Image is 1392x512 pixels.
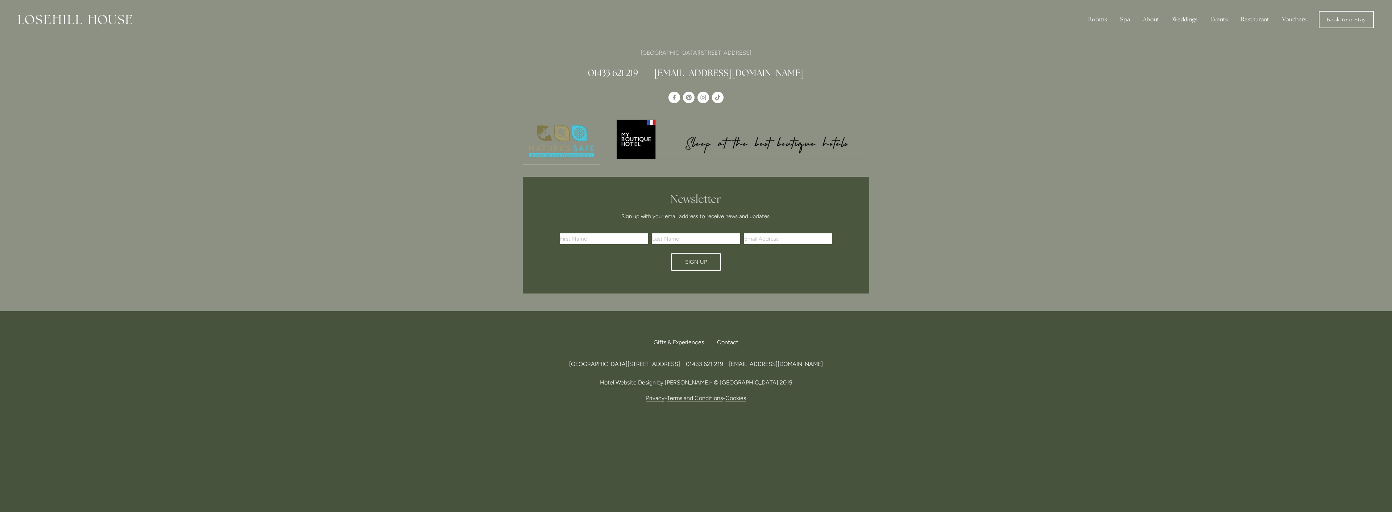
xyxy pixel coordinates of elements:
[744,233,832,244] input: Email Address
[1114,12,1136,27] div: Spa
[711,334,738,350] div: Contact
[686,361,723,367] span: 01433 621 219
[1319,11,1374,28] a: Book Your Stay
[683,92,695,103] a: Pinterest
[523,378,869,387] p: - © [GEOGRAPHIC_DATA] 2019
[560,233,648,244] input: First Name
[523,118,600,164] img: Nature's Safe - Logo
[652,233,740,244] input: Last Name
[668,92,680,103] a: Losehill House Hotel & Spa
[562,193,830,206] h2: Newsletter
[1082,12,1113,27] div: Rooms
[18,15,132,24] img: Losehill House
[725,395,746,402] a: Cookies
[523,393,869,403] p: - -
[697,92,709,103] a: Instagram
[1137,12,1165,27] div: About
[569,361,680,367] span: [GEOGRAPHIC_DATA][STREET_ADDRESS]
[1235,12,1275,27] div: Restaurant
[523,48,869,58] p: [GEOGRAPHIC_DATA][STREET_ADDRESS]
[729,361,823,367] a: [EMAIL_ADDRESS][DOMAIN_NAME]
[562,212,830,221] p: Sign up with your email address to receive news and updates.
[654,67,804,79] a: [EMAIL_ADDRESS][DOMAIN_NAME]
[685,259,707,265] span: Sign Up
[600,379,710,386] a: Hotel Website Design by [PERSON_NAME]
[588,67,638,79] a: 01433 621 219
[1205,12,1234,27] div: Events
[712,92,724,103] a: TikTok
[671,253,721,271] button: Sign Up
[1167,12,1203,27] div: Weddings
[667,395,723,402] a: Terms and Conditions
[646,395,664,402] a: Privacy
[523,118,600,165] a: Nature's Safe - Logo
[654,339,704,346] span: Gifts & Experiences
[654,334,710,350] a: Gifts & Experiences
[613,118,870,159] img: My Boutique Hotel - Logo
[1276,12,1312,27] a: Vouchers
